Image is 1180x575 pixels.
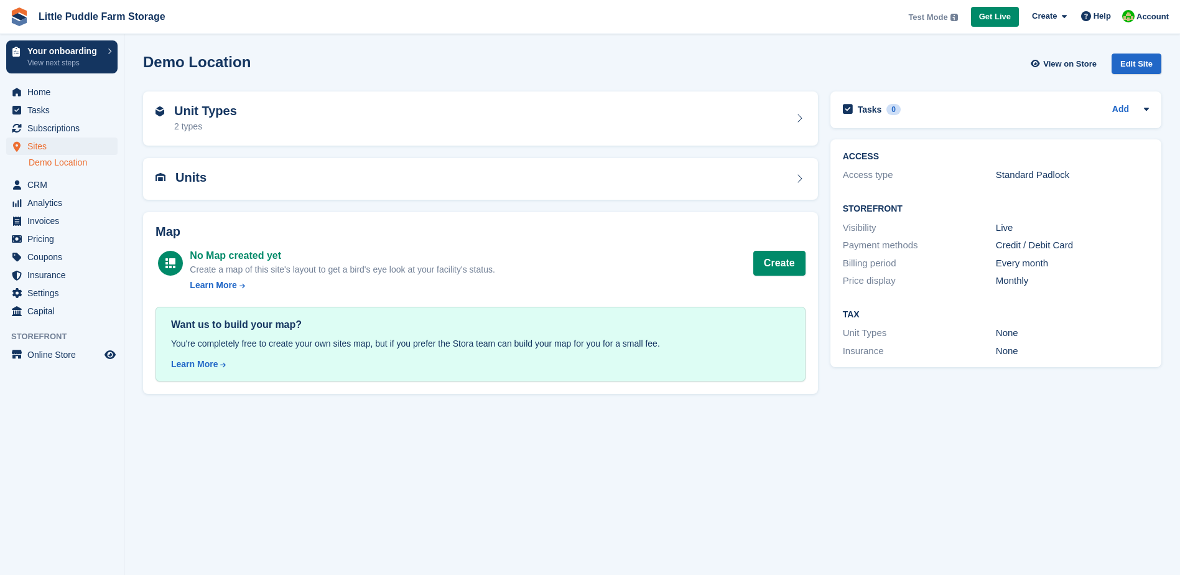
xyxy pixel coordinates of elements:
a: menu [6,266,118,284]
a: menu [6,138,118,155]
div: Monthly [996,274,1149,288]
h2: Tax [843,310,1149,320]
span: Coupons [27,248,102,266]
a: menu [6,101,118,119]
div: Price display [843,274,996,288]
span: Tasks [27,101,102,119]
img: Michael Strainge [1122,10,1135,22]
div: 0 [886,104,901,115]
a: Your onboarding View next steps [6,40,118,73]
a: Learn More [190,279,495,292]
div: None [996,326,1149,340]
a: Preview store [103,347,118,362]
a: menu [6,212,118,230]
div: Live [996,221,1149,235]
span: Storefront [11,330,124,343]
div: None [996,344,1149,358]
span: Analytics [27,194,102,212]
img: icon-info-grey-7440780725fd019a000dd9b08b2336e03edf1995a4989e88bcd33f0948082b44.svg [950,14,958,21]
img: map-icn-white-8b231986280072e83805622d3debb4903e2986e43859118e7b4002611c8ef794.svg [165,258,175,268]
div: You're completely free to create your own sites map, but if you prefer the Stora team can build y... [171,337,790,350]
img: stora-icon-8386f47178a22dfd0bd8f6a31ec36ba5ce8667c1dd55bd0f319d3a0aa187defe.svg [10,7,29,26]
h2: Tasks [858,104,882,115]
a: menu [6,119,118,137]
div: Insurance [843,344,996,358]
a: menu [6,248,118,266]
span: Sites [27,138,102,155]
h2: ACCESS [843,152,1149,162]
span: Test Mode [908,11,947,24]
p: Your onboarding [27,47,101,55]
div: Learn More [190,279,236,292]
span: Capital [27,302,102,320]
div: No Map created yet [190,248,495,263]
div: 2 types [174,120,237,133]
div: Access type [843,168,996,182]
h2: Units [175,171,207,185]
p: View next steps [27,57,101,68]
span: Settings [27,284,102,302]
span: Create [1032,10,1057,22]
span: Pricing [27,230,102,248]
a: Learn More [171,358,790,371]
span: Subscriptions [27,119,102,137]
a: Little Puddle Farm Storage [34,6,170,27]
div: Standard Padlock [996,168,1149,182]
a: View on Store [1029,54,1102,74]
a: Demo Location [29,157,118,169]
span: Online Store [27,346,102,363]
div: Credit / Debit Card [996,238,1149,253]
a: menu [6,194,118,212]
span: Help [1094,10,1111,22]
span: CRM [27,176,102,194]
a: menu [6,230,118,248]
a: Get Live [971,7,1019,27]
h2: Demo Location [143,54,251,70]
div: Unit Types [843,326,996,340]
a: Units [143,158,818,200]
div: Visibility [843,221,996,235]
div: Every month [996,256,1149,271]
div: Payment methods [843,238,996,253]
span: View on Store [1043,58,1097,70]
a: menu [6,83,118,101]
span: Invoices [27,212,102,230]
span: Insurance [27,266,102,284]
span: Home [27,83,102,101]
h2: Map [156,225,806,239]
h2: Storefront [843,204,1149,214]
a: menu [6,302,118,320]
a: Edit Site [1112,54,1161,79]
span: Account [1136,11,1169,23]
a: Add [1112,103,1129,117]
h2: Unit Types [174,104,237,118]
div: Edit Site [1112,54,1161,74]
div: Want us to build your map? [171,317,790,332]
button: Create [753,251,806,276]
a: menu [6,176,118,194]
a: Unit Types 2 types [143,91,818,146]
img: unit-icn-7be61d7bf1b0ce9d3e12c5938cc71ed9869f7b940bace4675aadf7bd6d80202e.svg [156,173,165,182]
img: unit-type-icn-2b2737a686de81e16bb02015468b77c625bbabd49415b5ef34ead5e3b44a266d.svg [156,106,164,116]
span: Get Live [979,11,1011,23]
a: menu [6,284,118,302]
div: Learn More [171,358,218,371]
div: Billing period [843,256,996,271]
div: Create a map of this site's layout to get a bird's eye look at your facility's status. [190,263,495,276]
a: menu [6,346,118,363]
